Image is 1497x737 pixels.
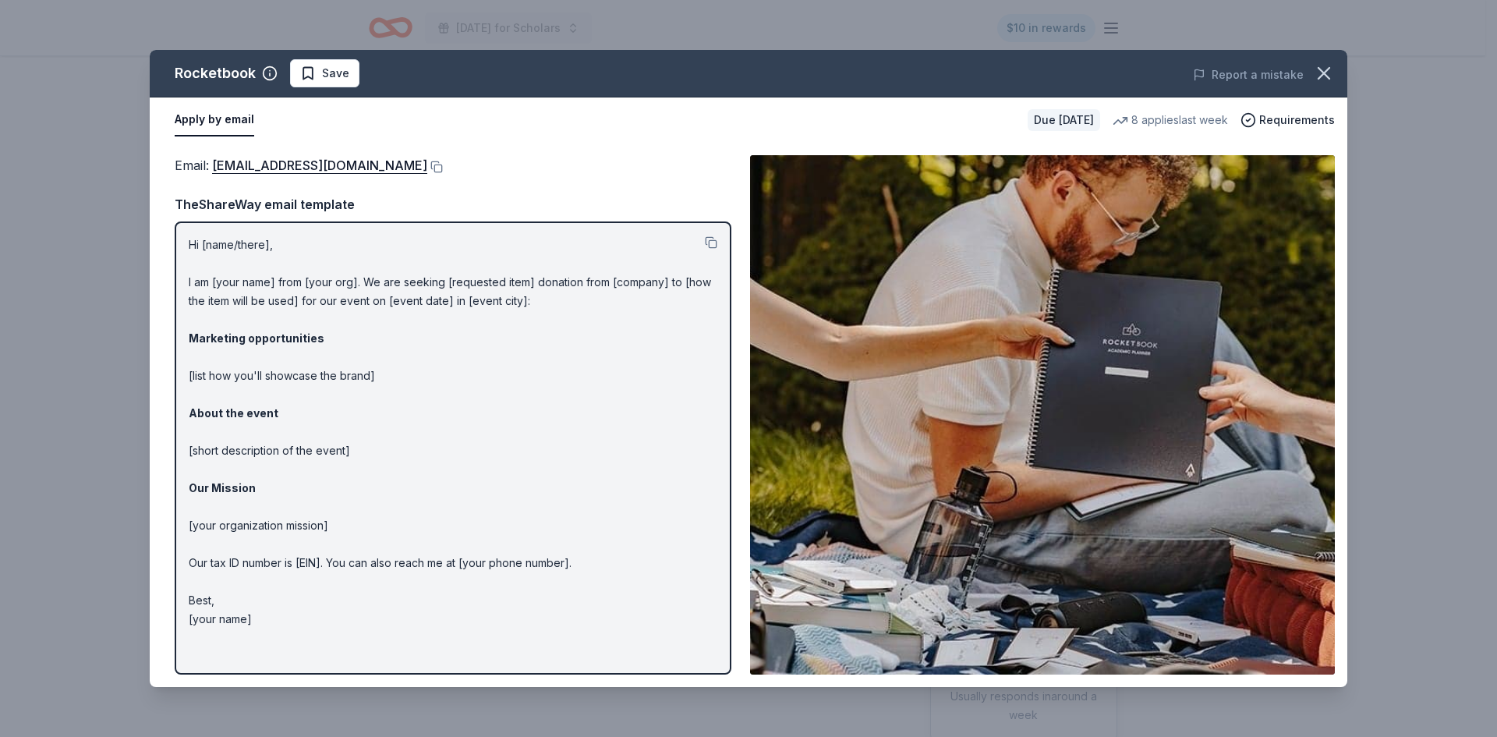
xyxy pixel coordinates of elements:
[189,236,717,629] p: Hi [name/there], I am [your name] from [your org]. We are seeking [requested item] donation from ...
[1028,109,1100,131] div: Due [DATE]
[175,158,427,173] span: Email :
[1240,111,1335,129] button: Requirements
[1259,111,1335,129] span: Requirements
[212,155,427,175] a: [EMAIL_ADDRESS][DOMAIN_NAME]
[189,406,278,420] strong: About the event
[1193,66,1304,84] button: Report a mistake
[189,331,324,345] strong: Marketing opportunities
[1113,111,1228,129] div: 8 applies last week
[750,155,1335,675] img: Image for Rocketbook
[290,59,359,87] button: Save
[175,104,254,136] button: Apply by email
[322,64,349,83] span: Save
[189,481,256,494] strong: Our Mission
[175,194,731,214] div: TheShareWay email template
[175,61,256,86] div: Rocketbook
